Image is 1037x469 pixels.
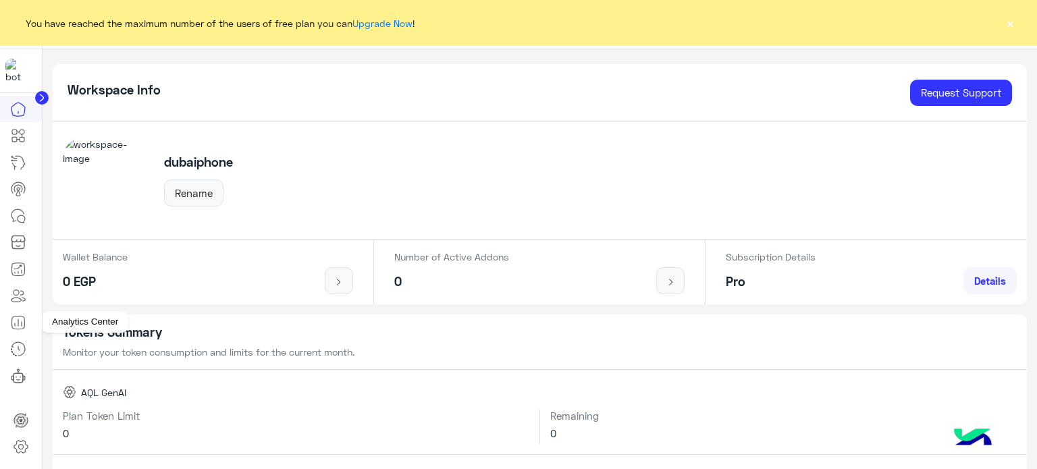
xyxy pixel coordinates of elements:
[63,325,1017,340] h5: Tokens Summary
[910,80,1012,107] a: Request Support
[63,137,149,223] img: workspace-image
[5,59,30,83] img: 1403182699927242
[26,16,415,30] span: You have reached the maximum number of the users of free plan you can !
[949,415,996,462] img: hulul-logo.png
[164,180,223,206] button: Rename
[974,275,1006,287] span: Details
[63,385,76,399] img: AQL GenAI
[1003,16,1017,30] button: ×
[63,427,530,439] h6: 0
[963,267,1017,294] a: Details
[331,277,348,287] img: icon
[68,82,161,98] h5: Workspace Info
[394,250,509,264] p: Number of Active Addons
[550,410,1017,422] h6: Remaining
[63,345,1017,359] p: Monitor your token consumption and limits for the current month.
[550,427,1017,439] h6: 0
[63,410,530,422] h6: Plan Token Limit
[662,277,679,287] img: icon
[352,18,413,29] a: Upgrade Now
[63,250,128,264] p: Wallet Balance
[726,250,816,264] p: Subscription Details
[63,274,128,289] h5: 0 EGP
[81,385,126,399] span: AQL GenAI
[164,155,233,170] h5: dubaiphone
[394,274,509,289] h5: 0
[42,311,128,333] div: Analytics Center
[726,274,816,289] h5: Pro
